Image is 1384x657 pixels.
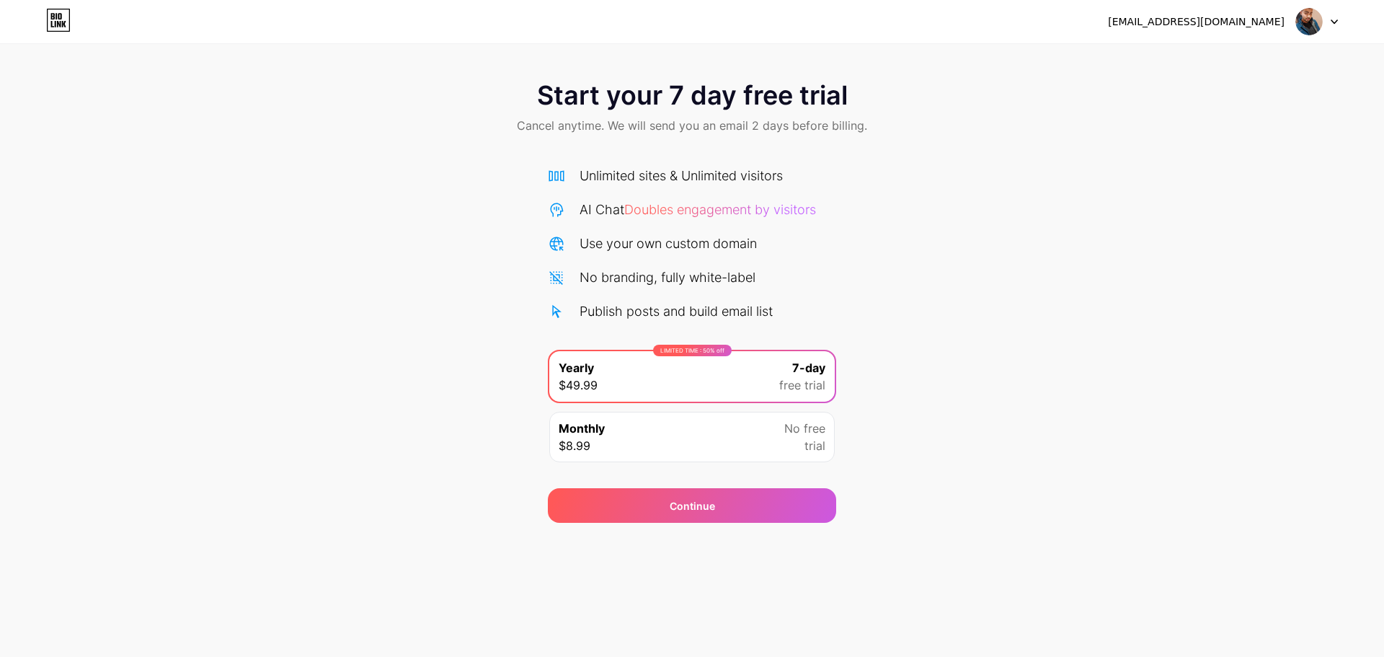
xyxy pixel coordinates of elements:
span: Cancel anytime. We will send you an email 2 days before billing. [517,117,867,134]
span: Doubles engagement by visitors [624,202,816,217]
div: LIMITED TIME : 50% off [653,345,732,356]
div: Use your own custom domain [580,234,757,253]
div: [EMAIL_ADDRESS][DOMAIN_NAME] [1108,14,1285,30]
span: $49.99 [559,376,598,394]
span: 7-day [792,359,825,376]
div: AI Chat [580,200,816,219]
span: trial [804,437,825,454]
span: free trial [779,376,825,394]
span: Start your 7 day free trial [537,81,848,110]
div: Unlimited sites & Unlimited visitors [580,166,783,185]
div: Publish posts and build email list [580,301,773,321]
span: $8.99 [559,437,590,454]
span: Yearly [559,359,594,376]
span: Monthly [559,420,605,437]
img: Sandeep Kumar [1295,8,1323,35]
div: Continue [670,498,715,513]
span: No free [784,420,825,437]
div: No branding, fully white-label [580,268,755,287]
